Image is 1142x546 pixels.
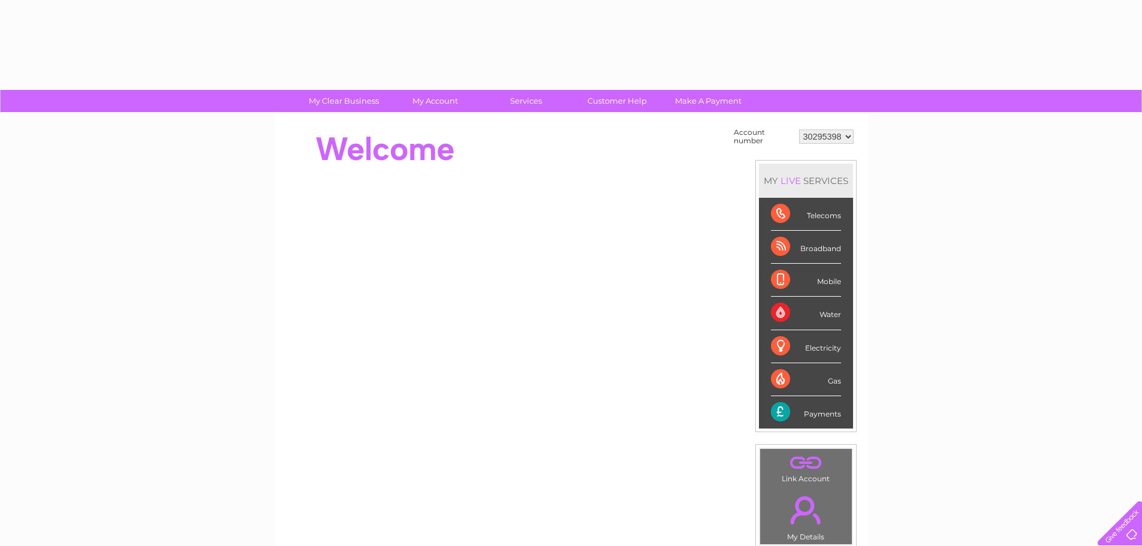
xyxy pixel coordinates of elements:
a: Customer Help [568,90,667,112]
div: Electricity [771,330,841,363]
div: Broadband [771,231,841,264]
a: Make A Payment [659,90,758,112]
div: MY SERVICES [759,164,853,198]
a: . [763,489,849,531]
div: LIVE [778,175,803,186]
div: Gas [771,363,841,396]
div: Payments [771,396,841,429]
td: My Details [760,486,852,545]
a: My Account [385,90,484,112]
div: Mobile [771,264,841,297]
td: Account number [731,125,796,148]
div: Water [771,297,841,330]
td: Link Account [760,448,852,486]
div: Telecoms [771,198,841,231]
a: Services [477,90,575,112]
a: . [763,452,849,473]
a: My Clear Business [294,90,393,112]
